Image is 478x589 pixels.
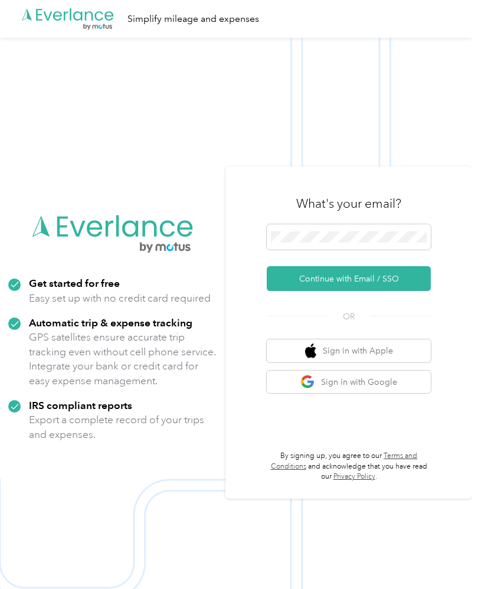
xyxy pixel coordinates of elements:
p: GPS satellites ensure accurate trip tracking even without cell phone service. Integrate your bank... [29,330,217,388]
span: OR [328,310,369,323]
a: Privacy Policy [333,472,375,481]
div: Simplify mileage and expenses [127,12,259,27]
p: Export a complete record of your trips and expenses. [29,413,217,441]
h3: What's your email? [296,195,401,212]
strong: Get started for free [29,277,120,289]
img: apple logo [305,343,317,358]
button: Continue with Email / SSO [267,266,431,291]
img: google logo [300,375,315,390]
p: Easy set up with no credit card required [29,291,211,306]
strong: Automatic trip & expense tracking [29,316,192,329]
strong: IRS compliant reports [29,399,132,411]
p: By signing up, you agree to our and acknowledge that you have read our . [267,451,431,482]
button: apple logoSign in with Apple [267,339,431,362]
button: google logoSign in with Google [267,371,431,394]
a: Terms and Conditions [271,451,418,471]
